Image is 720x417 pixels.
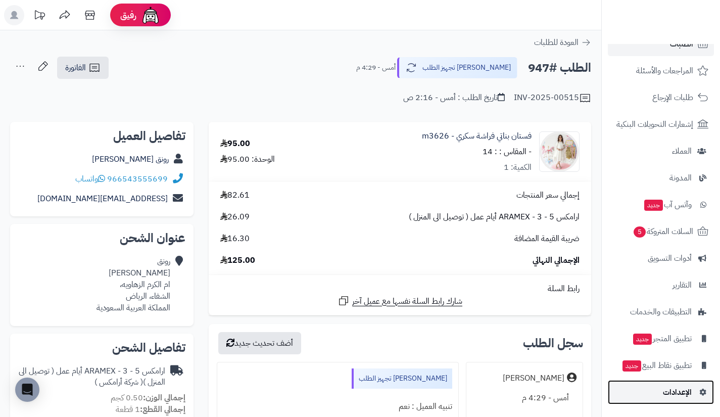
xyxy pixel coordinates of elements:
h3: سجل الطلب [523,337,583,349]
strong: إجمالي الوزن: [143,392,185,404]
a: الطلبات [608,32,714,56]
h2: عنوان الشحن [18,232,185,244]
span: الإجمالي النهائي [533,255,580,266]
span: تطبيق المتجر [632,332,692,346]
a: شارك رابط السلة نفسها مع عميل آخر [338,295,462,307]
div: رابط السلة [213,283,587,295]
div: 95.00 [220,138,250,150]
div: رونق [PERSON_NAME] ام الكرم الزهاويه، الشفاء، الرياض المملكة العربية السعودية [97,256,170,313]
div: [PERSON_NAME] تجهيز الطلب [352,368,452,389]
span: طلبات الإرجاع [652,90,693,105]
span: 82.61 [220,190,250,201]
span: ( شركة أرامكس ) [94,376,143,388]
a: العملاء [608,139,714,163]
span: إشعارات التحويلات البنكية [616,117,693,131]
span: 125.00 [220,255,255,266]
span: العودة للطلبات [534,36,579,49]
small: أمس - 4:29 م [356,63,396,73]
a: السلات المتروكة5 [608,219,714,244]
span: تطبيق نقاط البيع [621,358,692,373]
div: ارامكس ARAMEX - 3 - 5 أيام عمل ( توصيل الى المنزل ) [18,365,165,389]
span: إجمالي سعر المنتجات [516,190,580,201]
div: [PERSON_NAME] [503,373,564,384]
small: - المقاس : : 14 [483,146,532,158]
h2: تفاصيل الشحن [18,342,185,354]
span: وآتس آب [643,198,692,212]
strong: إجمالي القطع: [140,403,185,415]
a: تطبيق نقاط البيعجديد [608,353,714,378]
a: تطبيق المتجرجديد [608,327,714,351]
small: 0.50 كجم [111,392,185,404]
h2: تفاصيل العميل [18,130,185,142]
a: واتساب [75,173,105,185]
div: الوحدة: 95.00 [220,154,275,165]
a: رونق [PERSON_NAME] [92,153,169,165]
button: [PERSON_NAME] تجهيز الطلب [397,57,517,78]
a: المدونة [608,166,714,190]
a: إشعارات التحويلات البنكية [608,112,714,136]
div: INV-2025-00515 [514,92,591,104]
span: التطبيقات والخدمات [630,305,692,319]
a: تحديثات المنصة [27,5,52,28]
a: المراجعات والأسئلة [608,59,714,83]
span: العملاء [672,144,692,158]
div: تنبيه العميل : نعم [223,397,452,416]
a: الإعدادات [608,380,714,404]
img: ai-face.png [140,5,161,25]
span: أدوات التسويق [648,251,692,265]
div: أمس - 4:29 م [472,388,577,408]
a: فستان بناتي فراشة سكري - m3626 [422,130,532,142]
div: الكمية: 1 [504,162,532,173]
span: المدونة [669,171,692,185]
span: الطلبات [670,37,693,51]
span: 26.09 [220,211,250,223]
a: أدوات التسويق [608,246,714,270]
a: التطبيقات والخدمات [608,300,714,324]
a: العودة للطلبات [534,36,591,49]
span: جديد [622,360,641,372]
span: جديد [644,200,663,211]
span: 5 [634,226,646,238]
a: وآتس آبجديد [608,193,714,217]
button: أضف تحديث جديد [218,332,301,354]
small: 1 قطعة [116,403,185,415]
span: شارك رابط السلة نفسها مع عميل آخر [352,296,462,307]
span: 16.30 [220,233,250,245]
a: [EMAIL_ADDRESS][DOMAIN_NAME] [37,193,168,205]
a: الفاتورة [57,57,109,79]
img: logo-2.png [651,28,710,50]
span: ضريبة القيمة المضافة [514,233,580,245]
span: التقارير [673,278,692,292]
a: طلبات الإرجاع [608,85,714,110]
span: جديد [633,334,652,345]
span: ارامكس ARAMEX - 3 - 5 أيام عمل ( توصيل الى المنزل ) [409,211,580,223]
span: المراجعات والأسئلة [636,64,693,78]
span: الإعدادات [663,385,692,399]
h2: الطلب #947 [528,58,591,78]
span: الفاتورة [65,62,86,74]
div: Open Intercom Messenger [15,378,39,402]
img: 1748091663-IMG_4915-90x90.jpeg [540,131,579,172]
a: التقارير [608,273,714,297]
a: 966543555699 [107,173,168,185]
span: السلات المتروكة [633,224,693,239]
div: تاريخ الطلب : أمس - 2:16 ص [403,92,505,104]
span: رفيق [120,9,136,21]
